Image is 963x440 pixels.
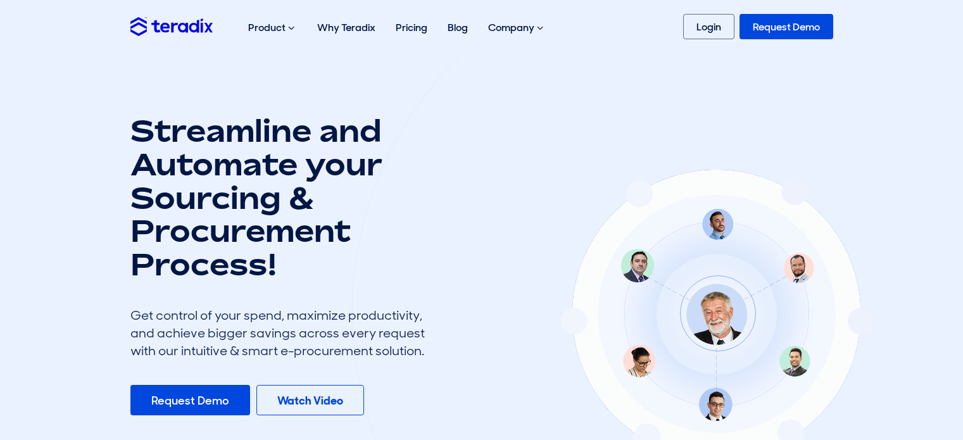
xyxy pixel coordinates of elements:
[386,8,437,47] a: Pricing
[437,8,478,47] a: Blog
[307,8,386,47] a: Why Teradix
[238,8,307,48] div: Product
[130,306,434,360] div: Get control of your spend, maximize productivity, and achieve bigger savings across every request...
[277,393,343,408] b: Watch Video
[683,14,734,39] a: Login
[130,17,213,35] img: Teradix logo
[478,8,556,48] div: Company
[130,114,434,281] h1: Streamline and Automate your Sourcing & Procurement Process!
[256,385,364,415] a: Watch Video
[879,356,945,422] iframe: Chatbot
[740,14,833,39] a: Request Demo
[130,385,250,415] a: Request Demo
